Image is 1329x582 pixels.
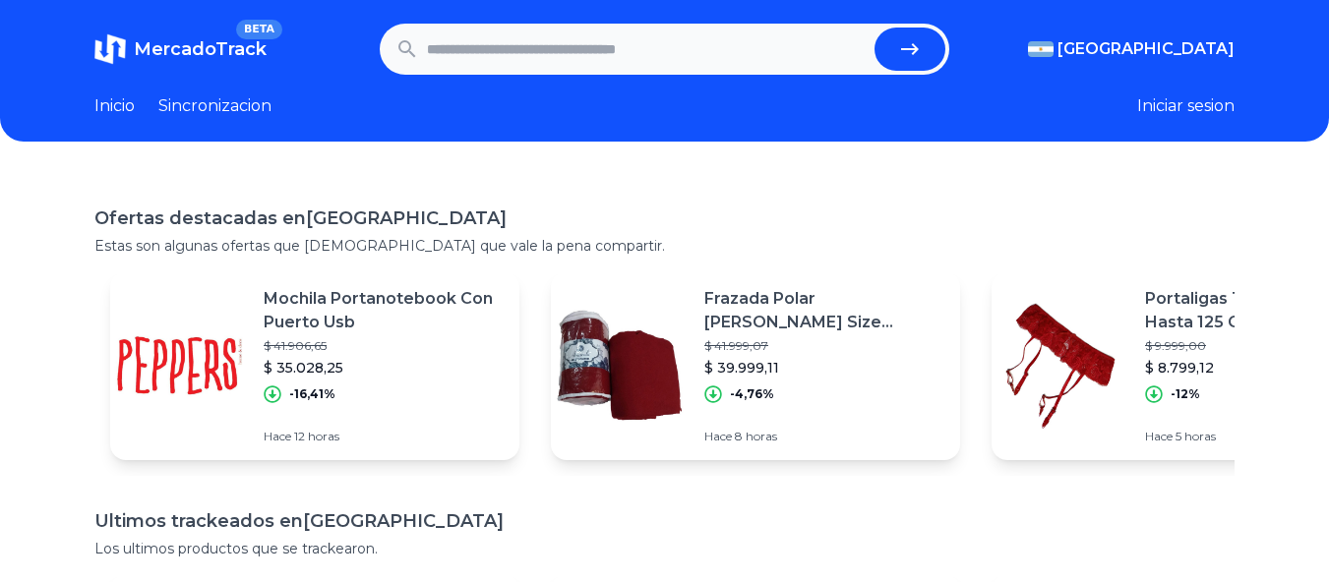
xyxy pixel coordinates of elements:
[236,20,282,39] span: BETA
[94,33,267,65] a: MercadoTrackBETA
[1028,41,1054,57] img: Argentina
[289,386,335,402] p: -16,41%
[704,358,944,378] p: $ 39.999,11
[264,429,504,444] p: Hace 12 horas
[1028,37,1235,61] button: [GEOGRAPHIC_DATA]
[1057,37,1235,61] span: [GEOGRAPHIC_DATA]
[704,338,944,354] p: $ 41.999,07
[94,94,135,118] a: Inicio
[264,338,504,354] p: $ 41.906,65
[94,539,1235,558] p: Los ultimos productos que se trackearon.
[704,429,944,444] p: Hace 8 horas
[551,271,960,460] a: Featured imageFrazada Polar [PERSON_NAME] Size [PERSON_NAME]$ 41.999,07$ 39.999,11-4,76%Hace 8 horas
[94,236,1235,256] p: Estas son algunas ofertas que [DEMOGRAPHIC_DATA] que vale la pena compartir.
[264,358,504,378] p: $ 35.028,25
[158,94,272,118] a: Sincronizacion
[94,204,1235,232] h1: Ofertas destacadas en [GEOGRAPHIC_DATA]
[110,271,519,460] a: Featured imageMochila Portanotebook Con Puerto Usb$ 41.906,65$ 35.028,25-16,41%Hace 12 horas
[551,297,689,435] img: Featured image
[730,386,774,402] p: -4,76%
[94,33,126,65] img: MercadoTrack
[134,38,267,60] span: MercadoTrack
[94,507,1235,535] h1: Ultimos trackeados en [GEOGRAPHIC_DATA]
[264,287,504,334] p: Mochila Portanotebook Con Puerto Usb
[1137,94,1235,118] button: Iniciar sesion
[110,297,248,435] img: Featured image
[704,287,944,334] p: Frazada Polar [PERSON_NAME] Size [PERSON_NAME]
[1171,386,1200,402] p: -12%
[992,297,1129,435] img: Featured image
